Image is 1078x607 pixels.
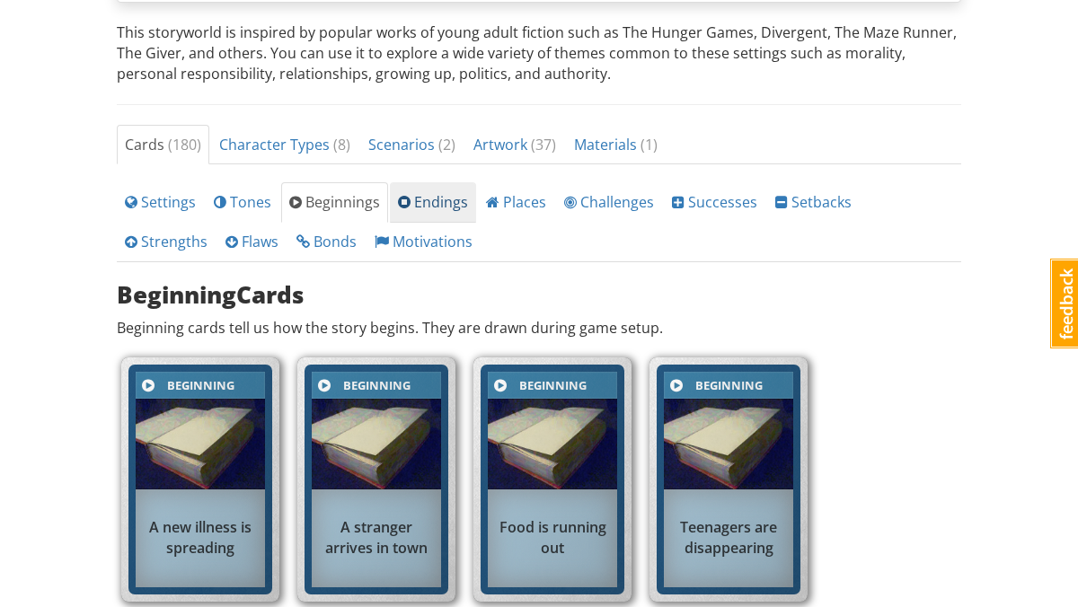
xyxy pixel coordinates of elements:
h3: Beginning Cards [117,282,961,308]
img: An open book turned to the first page. [136,399,265,489]
div: Food is running out [488,509,617,568]
span: ( 8 ) [333,135,350,154]
span: Flaws [225,232,278,251]
div: A new illness is spreading [136,509,265,568]
img: An open book turned to the first page. [664,399,793,489]
p: This storyworld is inspired by popular works of young adult fiction such as The Hunger Games, Div... [117,22,961,84]
span: Strengths [125,232,208,251]
span: Setbacks [775,192,852,212]
span: ( 1 ) [641,135,658,154]
span: Cards [125,135,201,154]
span: Successes [672,192,757,212]
span: Endings [398,192,468,212]
span: Bonds [296,232,357,251]
span: Settings [125,192,196,212]
div: Teenagers are disappearing [664,509,793,568]
span: ( 2 ) [438,135,455,154]
div: A stranger arrives in town [312,509,441,568]
span: Materials [574,135,658,154]
span: Challenges [564,192,654,212]
div: Beginning [510,375,595,396]
span: Places [486,192,546,212]
div: Beginning [158,375,243,396]
span: Scenarios [368,135,455,154]
p: Beginning cards tell us how the story begins. They are drawn during game setup. [117,318,961,339]
span: Beginnings [289,192,380,212]
div: Beginning [334,375,419,396]
img: An open book turned to the first page. [488,399,617,489]
span: Tones [214,192,271,212]
span: ( 180 ) [168,135,201,154]
div: Beginning [686,375,771,396]
span: Character Types [219,135,350,154]
span: Motivations [375,232,473,251]
span: Artwork [473,135,556,154]
span: ( 37 ) [531,135,556,154]
img: An open book turned to the first page. [312,399,441,489]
